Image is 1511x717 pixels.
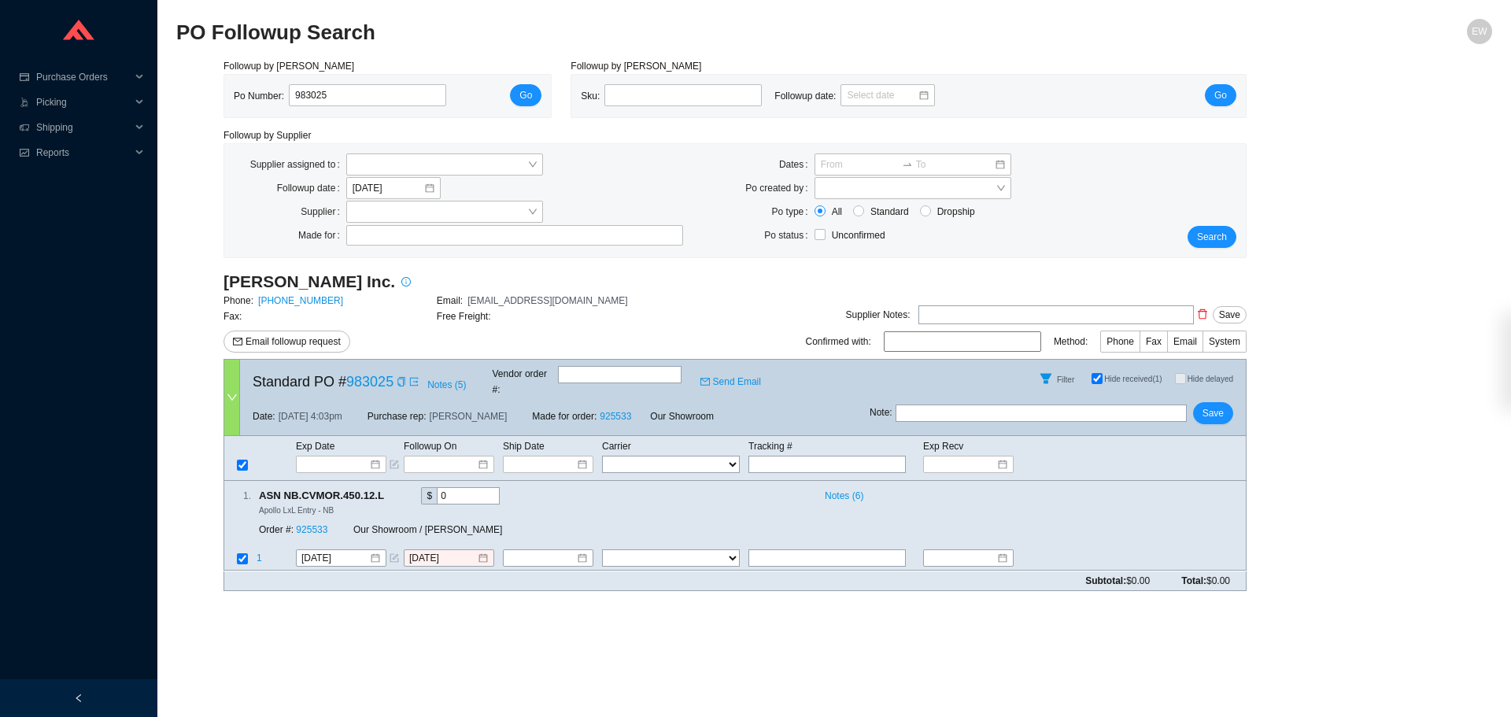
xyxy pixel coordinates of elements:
span: Email [1173,336,1197,347]
h3: [PERSON_NAME] Inc. [224,271,395,293]
span: Date: [253,408,275,424]
div: Confirmed with: Method: [806,331,1247,353]
span: Our Showroom [650,408,714,424]
label: Po status: [764,224,814,246]
span: Apollo LxL Entry - NB [259,506,334,515]
button: Notes (6) [818,487,864,498]
span: Dropship [931,204,981,220]
span: Email: [437,295,463,306]
button: Search [1188,226,1236,248]
span: Followup by Supplier [224,130,311,141]
span: Subtotal: [1085,573,1150,589]
span: Exp Recv [923,441,963,452]
span: Search [1197,229,1227,245]
button: mailEmail followup request [224,331,350,353]
label: Po type: [772,201,815,223]
div: Sku: Followup date: [581,84,948,108]
span: credit-card [19,72,30,82]
span: ASN NB.CVMOR.450.12.L [259,487,397,504]
div: Supplier Notes: [846,307,911,323]
label: Supplier: [301,201,345,223]
a: [PHONE_NUMBER] [258,295,343,306]
label: Dates: [779,153,815,176]
span: Phone [1106,336,1134,347]
a: 925533 [296,525,327,536]
input: 8/19/2025 [353,180,423,196]
a: 925533 [600,411,631,422]
button: Go [1205,84,1236,106]
input: From [821,157,899,172]
span: 1 [257,553,262,564]
span: [PERSON_NAME] [430,408,508,424]
span: info-circle [396,277,416,286]
span: All [826,204,848,220]
input: Hide delayed [1175,373,1186,384]
label: Supplier assigned to [250,153,346,176]
span: Ship Date [503,441,545,452]
span: $0.00 [1126,575,1150,586]
span: Order #: [259,525,294,536]
button: Save [1213,306,1247,323]
button: Filter [1033,366,1058,391]
span: Fax: [224,311,242,322]
span: Picking [36,90,131,115]
div: Copy [387,487,397,504]
span: swap-right [902,159,913,170]
a: export [409,374,419,390]
span: Exp Date [296,441,334,452]
label: Made for: [298,224,346,246]
span: Unconfirmed [832,230,885,241]
button: info-circle [395,271,417,293]
span: [EMAIL_ADDRESS][DOMAIN_NAME] [467,295,627,306]
span: Shipping [36,115,131,140]
div: Po Number: [234,84,459,108]
span: Fax [1146,336,1162,347]
a: 983025 [346,374,393,390]
span: Notes ( 6 ) [825,488,863,504]
button: Go [510,84,541,106]
label: Followup date: [277,177,346,199]
span: Total: [1181,573,1230,589]
span: Save [1203,405,1224,421]
span: Purchase Orders [36,65,131,90]
span: Phone: [224,295,253,306]
span: copy [397,377,406,386]
input: 8/19/2025 [409,551,477,567]
h2: PO Followup Search [176,19,1163,46]
span: Standard [864,204,915,220]
span: Notes ( 5 ) [427,377,466,393]
span: Purchase rep: [368,408,427,424]
span: form [390,460,399,469]
span: Carrier [602,441,631,452]
span: Go [519,87,532,103]
span: Hide received (1) [1104,375,1162,383]
span: filter [1034,372,1058,385]
span: Filter [1057,375,1074,384]
span: form [390,554,399,564]
span: Note : [870,405,892,422]
button: delete [1194,303,1211,325]
button: Save [1193,402,1233,424]
span: System [1209,336,1240,347]
span: Tracking # [748,441,792,452]
span: to [902,159,913,170]
span: Vendor order # : [493,366,555,397]
span: EW [1472,19,1487,44]
span: Our Showroom / [PERSON_NAME] [353,525,502,536]
span: fund [19,148,30,157]
span: Standard PO # [253,370,393,394]
span: left [74,693,83,703]
input: To [916,157,994,172]
span: Email followup request [246,334,341,349]
span: Followup by [PERSON_NAME] [224,61,354,72]
span: delete [1195,309,1210,320]
span: Reports [36,140,131,165]
input: Select date [847,87,918,103]
span: [DATE] 4:03pm [279,408,342,424]
div: Copy [397,374,406,390]
span: Made for order: [532,411,597,422]
span: $0.00 [1206,575,1230,586]
span: Followup On [404,441,456,452]
div: 1 . [224,488,251,504]
span: export [409,377,419,386]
